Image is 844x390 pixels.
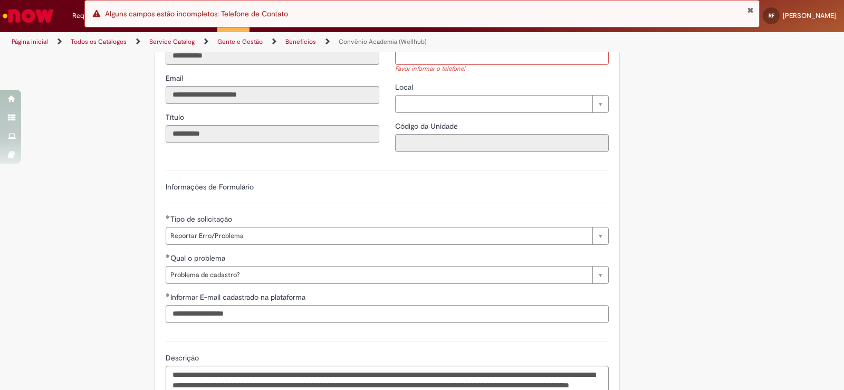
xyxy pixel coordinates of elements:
[1,5,55,26] img: ServiceNow
[8,32,555,52] ul: Trilhas de página
[166,254,170,258] span: Obrigatório Preenchido
[285,37,316,46] a: Benefícios
[747,6,754,14] button: Fechar Notificação
[149,37,195,46] a: Service Catalog
[395,82,415,92] span: Local
[166,112,186,122] label: Somente leitura - Título
[166,73,185,83] label: Somente leitura - Email
[166,215,170,219] span: Obrigatório Preenchido
[105,9,288,18] span: Alguns campos estão incompletos: Telefone de Contato
[166,353,201,363] span: Descrição
[395,65,609,74] div: Favor informar o telefone!
[166,125,379,143] input: Título
[166,47,379,65] input: ID
[217,37,263,46] a: Gente e Gestão
[170,292,308,302] span: Informar E-mail cadastrado na plataforma
[783,11,836,20] span: [PERSON_NAME]
[166,305,609,323] input: Informar E-mail cadastrado na plataforma
[769,12,774,19] span: RF
[72,11,109,21] span: Requisições
[71,37,127,46] a: Todos os Catálogos
[166,182,254,192] label: Informações de Formulário
[166,86,379,104] input: Email
[339,37,427,46] a: Convênio Academia (Wellhub)
[395,95,609,113] a: Limpar campo Local
[166,293,170,297] span: Obrigatório Preenchido
[395,121,460,131] label: Somente leitura - Código da Unidade
[12,37,48,46] a: Página inicial
[170,214,234,224] span: Tipo de solicitação
[395,47,609,65] input: Telefone de Contato
[395,134,609,152] input: Código da Unidade
[170,253,227,263] span: Qual o problema
[170,227,587,244] span: Reportar Erro/Problema
[170,267,587,283] span: Problema de cadastro?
